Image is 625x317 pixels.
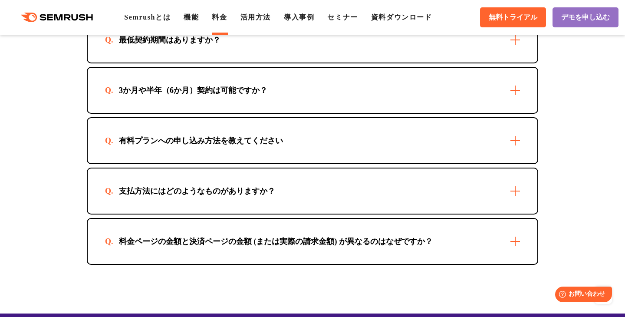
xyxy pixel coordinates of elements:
[105,135,297,146] div: 有料プランへの申し込み方法を教えてください
[184,13,199,21] a: 機能
[212,13,227,21] a: 料金
[489,13,537,22] span: 無料トライアル
[553,7,618,27] a: デモを申し込む
[105,186,289,196] div: 支払方法にはどのようなものがありますか？
[371,13,432,21] a: 資料ダウンロード
[240,13,271,21] a: 活用方法
[124,13,171,21] a: Semrushとは
[327,13,358,21] a: セミナー
[105,236,447,247] div: 料金ページの金額と決済ページの金額 (または実際の請求金額) が異なるのはなぜですか？
[480,7,546,27] a: 無料トライアル
[561,13,610,22] span: デモを申し込む
[105,35,234,45] div: 最低契約期間はありますか？
[105,85,281,96] div: 3か月や半年（6か月）契約は可能ですか？
[284,13,314,21] a: 導入事例
[548,283,615,307] iframe: Help widget launcher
